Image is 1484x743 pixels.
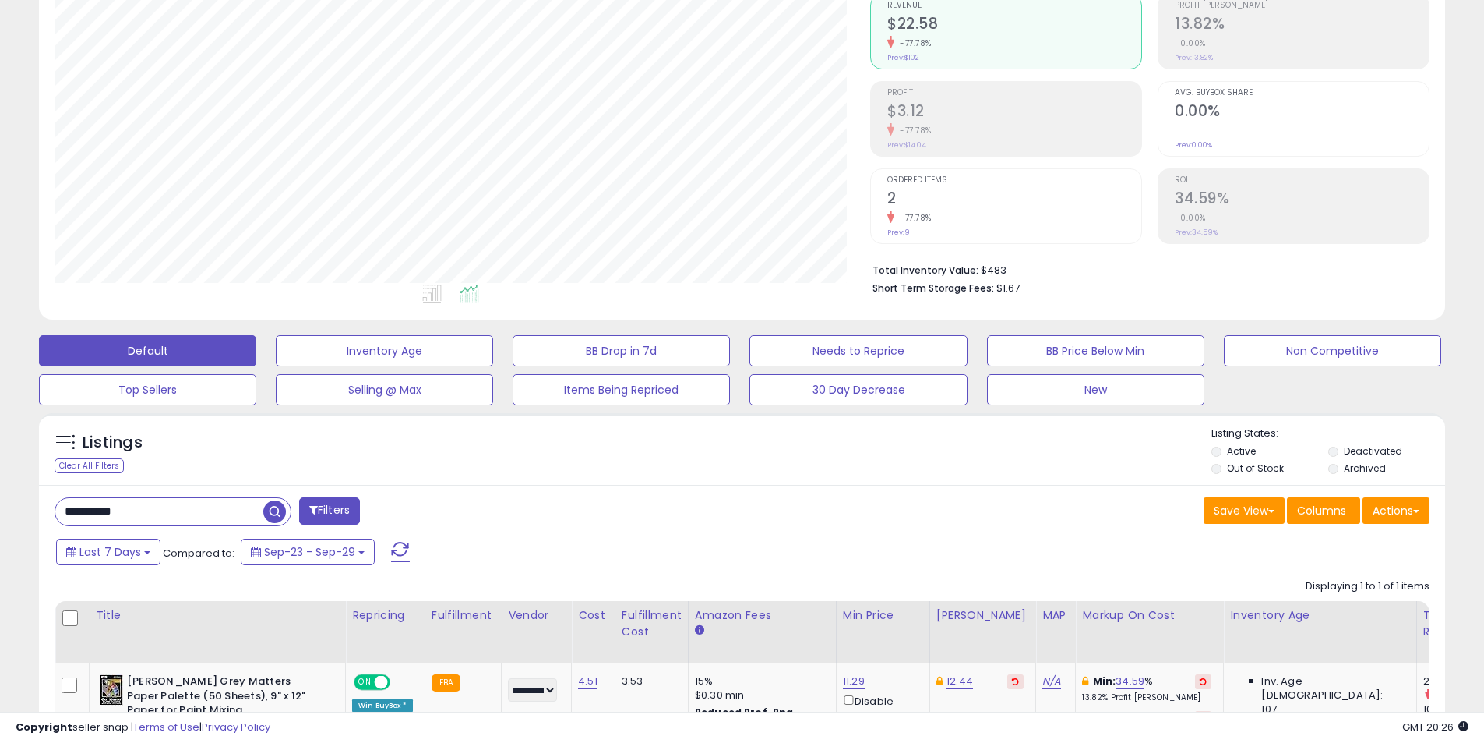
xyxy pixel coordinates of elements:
div: Total Rev. [1423,607,1480,640]
div: % [1082,674,1211,703]
small: Prev: $14.04 [887,140,926,150]
span: Sep-23 - Sep-29 [264,544,355,560]
label: Active [1227,444,1256,458]
small: Prev: 13.82% [1175,53,1213,62]
small: 0.00% [1175,212,1206,224]
button: Filters [299,497,360,525]
span: Profit [887,89,1141,97]
span: Profit [PERSON_NAME] [1175,2,1429,10]
span: Last 7 Days [79,544,141,560]
button: Default [39,335,256,366]
h2: 0.00% [1175,102,1429,123]
small: -77.78% [894,37,932,49]
small: Prev: $102 [887,53,919,62]
button: 30 Day Decrease [749,374,967,405]
h2: 34.59% [1175,189,1429,211]
span: Ordered Items [887,176,1141,185]
div: Min Price [843,607,923,624]
div: Disable auto adjust min [843,692,918,738]
span: Revenue [887,2,1141,10]
div: [PERSON_NAME] [936,607,1029,624]
a: N/A [1042,674,1061,689]
button: Columns [1287,497,1360,524]
a: 4.51 [578,674,597,689]
button: Non Competitive [1224,335,1441,366]
p: 13.82% Profit [PERSON_NAME] [1082,692,1211,703]
h2: $22.58 [887,15,1141,36]
b: Total Inventory Value: [872,264,978,277]
a: Terms of Use [133,720,199,734]
li: $483 [872,260,1418,278]
small: Amazon Fees. [695,624,704,638]
button: BB Drop in 7d [513,335,730,366]
div: Repricing [352,607,418,624]
div: 15% [695,674,824,688]
div: Fulfillment [432,607,495,624]
span: Compared to: [163,546,234,561]
button: Selling @ Max [276,374,493,405]
div: Vendor [508,607,565,624]
div: Fulfillment Cost [622,607,682,640]
button: Needs to Reprice [749,335,967,366]
div: Amazon Fees [695,607,830,624]
label: Deactivated [1344,444,1402,458]
a: 11.29 [843,674,865,689]
b: Min: [1093,674,1116,688]
img: 51pXqSuEoTL._SL40_.jpg [100,674,123,706]
small: -77.78% [894,212,932,224]
p: Listing States: [1211,426,1445,441]
button: Sep-23 - Sep-29 [241,539,375,565]
button: New [987,374,1204,405]
button: Actions [1362,497,1429,524]
span: Columns [1297,503,1346,518]
button: Items Being Repriced [513,374,730,405]
h2: 2 [887,189,1141,211]
h2: 13.82% [1175,15,1429,36]
div: Markup on Cost [1082,607,1217,624]
span: ON [355,676,375,689]
button: Last 7 Days [56,539,160,565]
small: FBA [432,674,460,692]
label: Out of Stock [1227,462,1284,475]
div: Inventory Age [1230,607,1409,624]
div: seller snap | | [16,720,270,735]
span: $1.67 [996,281,1020,295]
b: Short Term Storage Fees: [872,281,994,295]
a: Privacy Policy [202,720,270,734]
button: Save View [1204,497,1285,524]
div: MAP [1042,607,1069,624]
span: Inv. Age [DEMOGRAPHIC_DATA]: [1261,674,1404,702]
small: Prev: 0.00% [1175,140,1212,150]
h2: $3.12 [887,102,1141,123]
small: Prev: 9 [887,228,910,237]
button: Inventory Age [276,335,493,366]
button: BB Price Below Min [987,335,1204,366]
a: 12.44 [946,674,973,689]
strong: Copyright [16,720,72,734]
div: 3.53 [622,674,676,688]
b: [PERSON_NAME] Grey Matters Paper Palette (50 Sheets), 9" x 12" Paper for Paint Mixing [127,674,316,722]
label: Archived [1344,462,1386,475]
th: The percentage added to the cost of goods (COGS) that forms the calculator for Min & Max prices. [1076,601,1224,663]
span: OFF [388,676,413,689]
div: Title [96,607,339,624]
div: Clear All Filters [55,458,124,473]
th: CSV column name: cust_attr_2_Vendor [502,601,572,663]
span: Avg. Buybox Share [1175,89,1429,97]
button: Top Sellers [39,374,256,405]
span: 2025-10-7 20:26 GMT [1402,720,1468,734]
a: 34.59 [1116,674,1144,689]
h5: Listings [83,432,143,454]
div: $0.30 min [695,688,824,702]
small: -77.78% [894,125,932,136]
small: 0.00% [1175,37,1206,49]
span: ROI [1175,176,1429,185]
small: Prev: 34.59% [1175,228,1218,237]
div: Displaying 1 to 1 of 1 items [1306,579,1429,594]
div: Cost [578,607,608,624]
